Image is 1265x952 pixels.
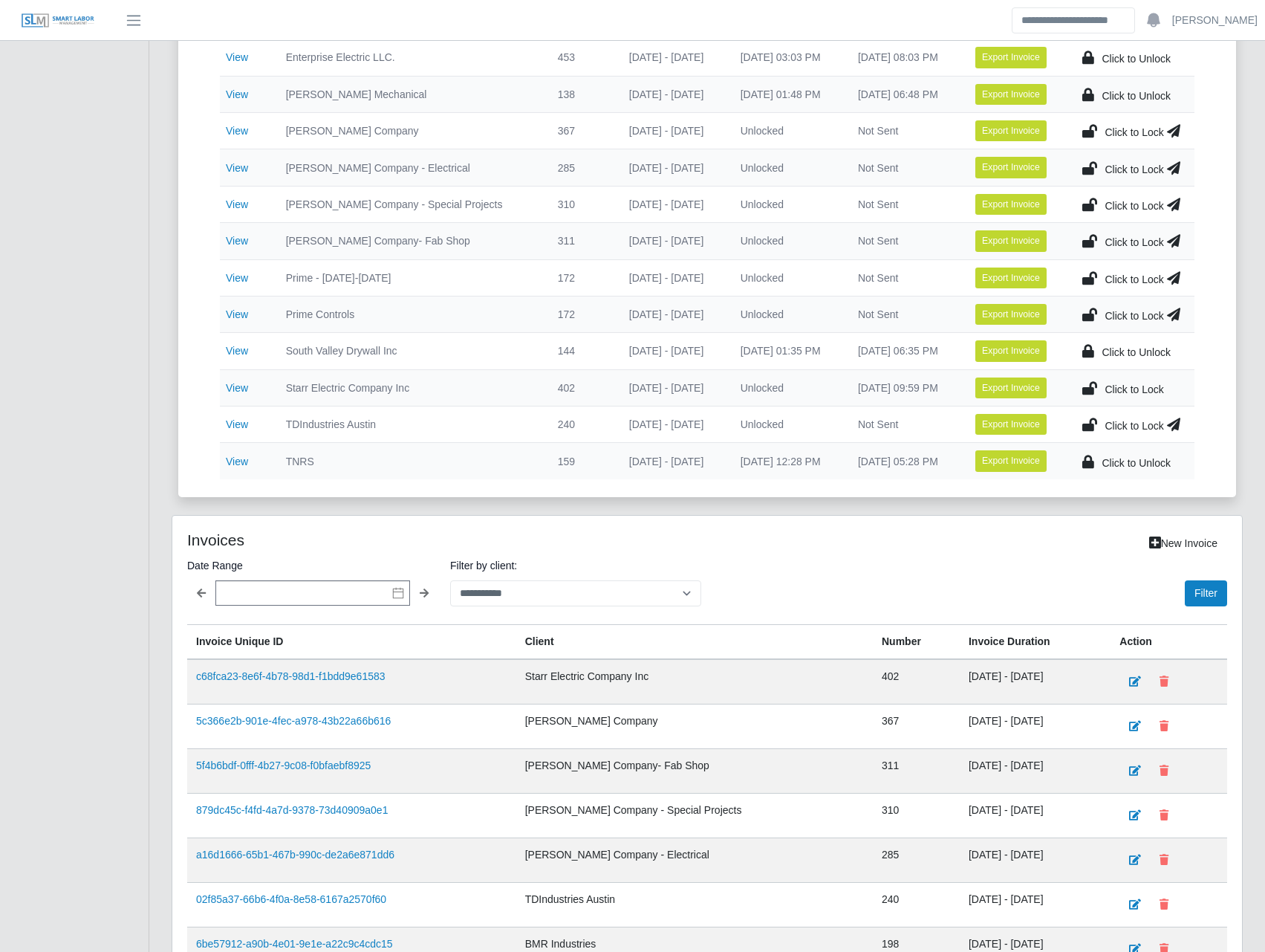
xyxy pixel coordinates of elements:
[846,259,963,296] td: Not Sent
[274,333,546,369] td: South Valley Drywall Inc
[960,704,1110,748] td: [DATE] - [DATE]
[960,838,1110,882] td: [DATE] - [DATE]
[729,39,846,76] td: [DATE] 03:03 PM
[975,194,1047,215] button: Export Invoice
[1110,624,1227,659] th: Action
[729,443,846,479] td: [DATE] 12:28 PM
[274,443,546,479] td: TNRS
[729,223,846,259] td: Unlocked
[1105,200,1163,212] span: Click to Lock
[617,113,729,149] td: [DATE] - [DATE]
[516,624,873,659] th: Client
[960,659,1110,705] td: [DATE] - [DATE]
[873,882,960,927] td: 240
[617,407,729,443] td: [DATE] - [DATE]
[975,378,1047,398] button: Export Invoice
[846,333,963,369] td: [DATE] 06:35 PM
[546,223,617,259] td: 311
[846,76,963,112] td: [DATE] 06:48 PM
[846,39,963,76] td: [DATE] 08:03 PM
[196,715,391,727] a: 5c366e2b-901e-4fec-a978-43b22a66b616
[196,804,388,816] a: 879dc45c-f4fd-4a7d-9378-73d40909a0e1
[1105,126,1163,138] span: Click to Lock
[226,382,248,394] a: View
[226,456,248,467] a: View
[274,186,546,222] td: [PERSON_NAME] Company - Special Projects
[1105,236,1163,248] span: Click to Lock
[846,296,963,332] td: Not Sent
[226,51,248,63] a: View
[873,704,960,748] td: 367
[1105,163,1163,175] span: Click to Lock
[617,39,729,76] td: [DATE] - [DATE]
[1185,580,1227,606] button: Filter
[1102,90,1171,102] span: Click to Unlock
[873,659,960,705] td: 402
[274,223,546,259] td: [PERSON_NAME] Company- Fab Shop
[226,418,248,430] a: View
[1102,346,1171,358] span: Click to Unlock
[450,557,701,574] label: Filter by client:
[1012,7,1135,33] input: Search
[729,333,846,369] td: [DATE] 01:35 PM
[846,113,963,149] td: Not Sent
[226,88,248,100] a: View
[196,938,393,950] a: 6be57912-a90b-4e01-9e1e-a22c9c4cdc15
[274,259,546,296] td: Prime - [DATE]-[DATE]
[226,308,248,320] a: View
[729,407,846,443] td: Unlocked
[187,531,608,549] h4: Invoices
[196,670,386,682] a: c68fca23-8e6f-4b78-98d1-f1bdd9e61583
[846,223,963,259] td: Not Sent
[729,259,846,296] td: Unlocked
[617,296,729,332] td: [DATE] - [DATE]
[975,230,1047,251] button: Export Invoice
[516,748,873,793] td: [PERSON_NAME] Company- Fab Shop
[1105,310,1163,322] span: Click to Lock
[975,47,1047,68] button: Export Invoice
[226,272,248,284] a: View
[975,268,1047,288] button: Export Invoice
[226,235,248,247] a: View
[975,450,1047,471] button: Export Invoice
[196,893,386,905] a: 02f85a37-66b6-4f0a-8e58-6167a2570f60
[196,849,394,861] a: a16d1666-65b1-467b-990c-de2a6e871dd6
[729,296,846,332] td: Unlocked
[1102,457,1171,469] span: Click to Unlock
[846,407,963,443] td: Not Sent
[226,198,248,210] a: View
[546,333,617,369] td: 144
[960,748,1110,793] td: [DATE] - [DATE]
[274,113,546,149] td: [PERSON_NAME] Company
[617,369,729,406] td: [DATE] - [DATE]
[960,882,1110,927] td: [DATE] - [DATE]
[546,186,617,222] td: 310
[617,76,729,112] td: [DATE] - [DATE]
[975,84,1047,105] button: Export Invoice
[187,624,516,659] th: Invoice Unique ID
[846,186,963,222] td: Not Sent
[274,149,546,186] td: [PERSON_NAME] Company - Electrical
[873,624,960,659] th: Number
[960,624,1110,659] th: Invoice Duration
[617,443,729,479] td: [DATE] - [DATE]
[274,76,546,112] td: [PERSON_NAME] Mechanical
[617,333,729,369] td: [DATE] - [DATE]
[516,882,873,927] td: TDIndustries Austin
[960,793,1110,838] td: [DATE] - [DATE]
[873,838,960,882] td: 285
[729,76,846,112] td: [DATE] 01:48 PM
[1102,53,1171,65] span: Click to Unlock
[975,340,1047,361] button: Export Invoice
[617,259,729,296] td: [DATE] - [DATE]
[975,414,1047,435] button: Export Invoice
[729,113,846,149] td: Unlocked
[274,369,546,406] td: Starr Electric Company Inc
[1105,383,1163,395] span: Click to Lock
[546,296,617,332] td: 172
[975,120,1047,141] button: Export Invoice
[729,149,846,186] td: Unlocked
[546,76,617,112] td: 138
[516,704,873,748] td: [PERSON_NAME] Company
[21,13,95,29] img: SLM Logo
